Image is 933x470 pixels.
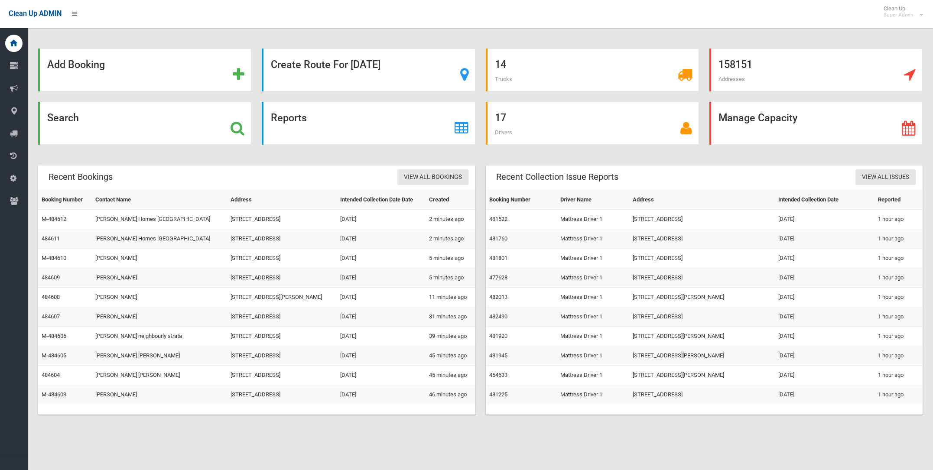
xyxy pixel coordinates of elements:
[775,229,874,249] td: [DATE]
[874,190,923,210] th: Reported
[486,190,557,210] th: Booking Number
[42,333,66,339] a: M-484606
[489,313,507,320] a: 482490
[42,372,60,378] a: 484604
[227,327,337,346] td: [STREET_ADDRESS]
[262,102,475,145] a: Reports
[629,229,775,249] td: [STREET_ADDRESS]
[557,268,629,288] td: Mattress Driver 1
[855,169,916,185] a: View All Issues
[47,58,105,71] strong: Add Booking
[557,210,629,229] td: Mattress Driver 1
[337,385,426,405] td: [DATE]
[629,327,775,346] td: [STREET_ADDRESS][PERSON_NAME]
[426,249,475,268] td: 5 minutes ago
[486,49,699,91] a: 14 Trucks
[38,49,251,91] a: Add Booking
[557,249,629,268] td: Mattress Driver 1
[9,10,62,18] span: Clean Up ADMIN
[557,327,629,346] td: Mattress Driver 1
[227,288,337,307] td: [STREET_ADDRESS][PERSON_NAME]
[38,102,251,145] a: Search
[557,190,629,210] th: Driver Name
[227,229,337,249] td: [STREET_ADDRESS]
[337,249,426,268] td: [DATE]
[775,385,874,405] td: [DATE]
[337,366,426,385] td: [DATE]
[38,169,123,185] header: Recent Bookings
[42,274,60,281] a: 484609
[718,112,797,124] strong: Manage Capacity
[489,274,507,281] a: 477628
[271,112,307,124] strong: Reports
[718,76,745,82] span: Addresses
[557,288,629,307] td: Mattress Driver 1
[775,288,874,307] td: [DATE]
[874,385,923,405] td: 1 hour ago
[775,190,874,210] th: Intended Collection Date
[227,385,337,405] td: [STREET_ADDRESS]
[262,49,475,91] a: Create Route For [DATE]
[874,288,923,307] td: 1 hour ago
[42,352,66,359] a: M-484605
[227,210,337,229] td: [STREET_ADDRESS]
[426,268,475,288] td: 5 minutes ago
[42,216,66,222] a: M-484612
[337,346,426,366] td: [DATE]
[92,249,228,268] td: [PERSON_NAME]
[775,307,874,327] td: [DATE]
[709,102,923,145] a: Manage Capacity
[92,307,228,327] td: [PERSON_NAME]
[426,346,475,366] td: 45 minutes ago
[775,249,874,268] td: [DATE]
[38,190,92,210] th: Booking Number
[426,288,475,307] td: 11 minutes ago
[489,216,507,222] a: 481522
[426,190,475,210] th: Created
[489,235,507,242] a: 481760
[489,255,507,261] a: 481801
[489,294,507,300] a: 482013
[337,288,426,307] td: [DATE]
[874,327,923,346] td: 1 hour ago
[489,372,507,378] a: 454633
[397,169,468,185] a: View All Bookings
[337,210,426,229] td: [DATE]
[227,190,337,210] th: Address
[495,112,506,124] strong: 17
[92,327,228,346] td: [PERSON_NAME] neighbourly strata
[495,76,512,82] span: Trucks
[489,352,507,359] a: 481945
[874,210,923,229] td: 1 hour ago
[486,102,699,145] a: 17 Drivers
[629,210,775,229] td: [STREET_ADDRESS]
[557,385,629,405] td: Mattress Driver 1
[629,346,775,366] td: [STREET_ADDRESS][PERSON_NAME]
[629,307,775,327] td: [STREET_ADDRESS]
[557,346,629,366] td: Mattress Driver 1
[426,307,475,327] td: 31 minutes ago
[337,307,426,327] td: [DATE]
[775,268,874,288] td: [DATE]
[874,268,923,288] td: 1 hour ago
[92,288,228,307] td: [PERSON_NAME]
[557,307,629,327] td: Mattress Driver 1
[92,385,228,405] td: [PERSON_NAME]
[629,288,775,307] td: [STREET_ADDRESS][PERSON_NAME]
[337,327,426,346] td: [DATE]
[426,327,475,346] td: 39 minutes ago
[557,229,629,249] td: Mattress Driver 1
[629,366,775,385] td: [STREET_ADDRESS][PERSON_NAME]
[227,249,337,268] td: [STREET_ADDRESS]
[42,391,66,398] a: M-484603
[874,307,923,327] td: 1 hour ago
[227,366,337,385] td: [STREET_ADDRESS]
[629,249,775,268] td: [STREET_ADDRESS]
[775,210,874,229] td: [DATE]
[874,229,923,249] td: 1 hour ago
[47,112,79,124] strong: Search
[92,346,228,366] td: [PERSON_NAME] [PERSON_NAME]
[629,385,775,405] td: [STREET_ADDRESS]
[227,268,337,288] td: [STREET_ADDRESS]
[337,190,426,210] th: Intended Collection Date Date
